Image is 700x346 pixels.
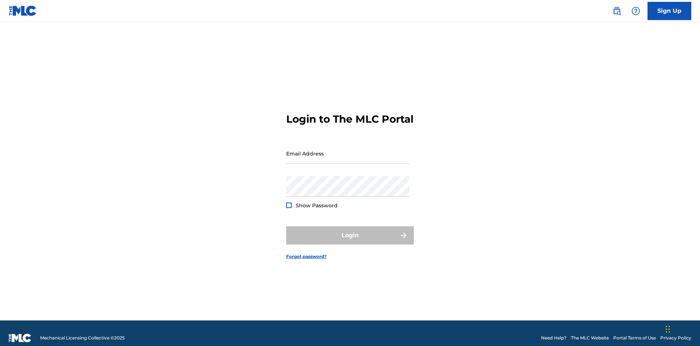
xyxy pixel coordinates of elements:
[40,335,125,341] span: Mechanical Licensing Collective © 2025
[286,253,327,260] a: Forgot password?
[612,7,621,15] img: search
[666,318,670,340] div: Drag
[541,335,567,341] a: Need Help?
[9,5,37,16] img: MLC Logo
[631,7,640,15] img: help
[660,335,691,341] a: Privacy Policy
[9,334,31,342] img: logo
[629,4,643,18] div: Help
[286,113,413,126] h3: Login to The MLC Portal
[571,335,609,341] a: The MLC Website
[613,335,656,341] a: Portal Terms of Use
[296,202,338,209] span: Show Password
[664,311,700,346] iframe: Chat Widget
[647,2,691,20] a: Sign Up
[610,4,624,18] a: Public Search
